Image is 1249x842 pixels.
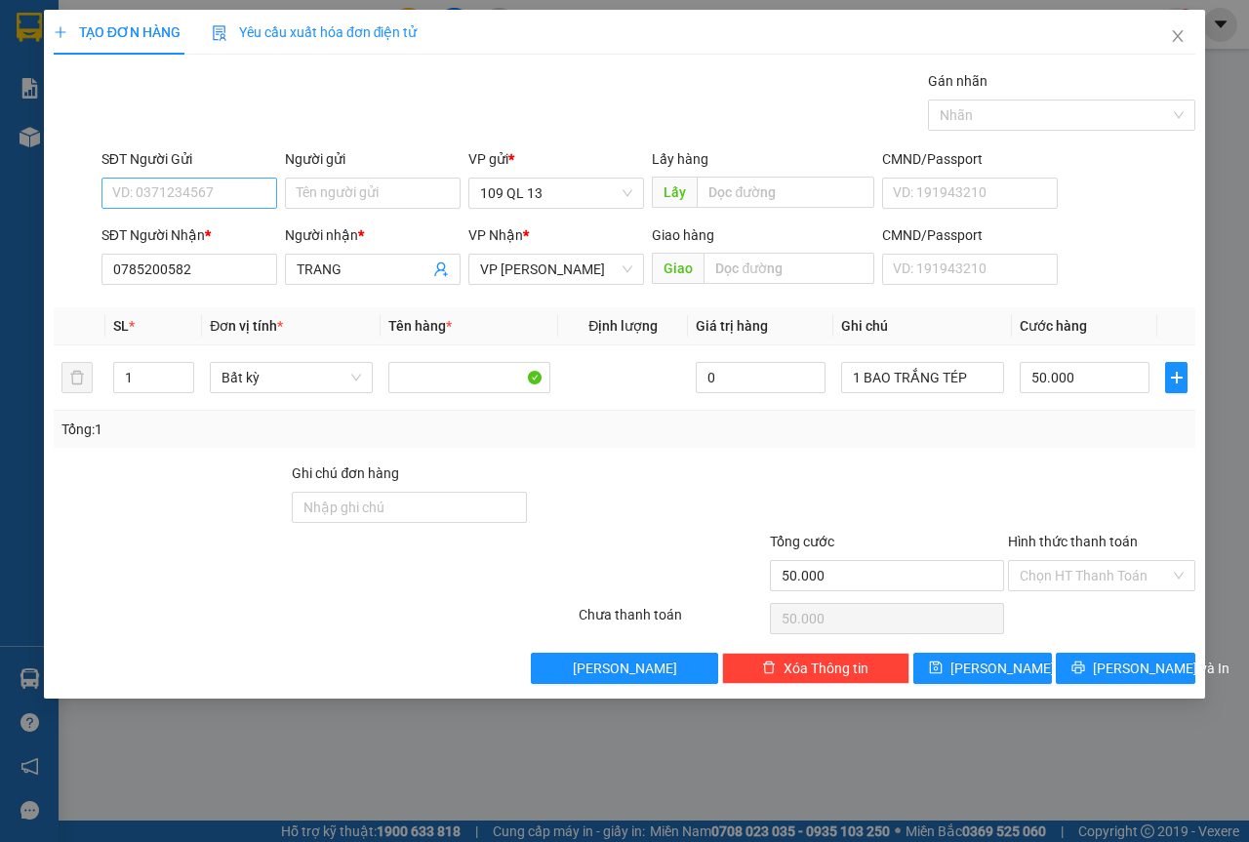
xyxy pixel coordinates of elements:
[722,653,909,684] button: deleteXóa Thông tin
[882,224,1058,246] div: CMND/Passport
[292,492,527,523] input: Ghi chú đơn hàng
[929,661,943,676] span: save
[210,318,283,334] span: Đơn vị tính
[770,534,834,549] span: Tổng cước
[61,419,484,440] div: Tổng: 1
[388,362,551,393] input: VD: Bàn, Ghế
[913,653,1053,684] button: save[PERSON_NAME]
[468,148,644,170] div: VP gửi
[1020,318,1087,334] span: Cước hàng
[696,318,768,334] span: Giá trị hàng
[433,261,449,277] span: user-add
[696,362,826,393] input: 0
[101,148,277,170] div: SĐT Người Gửi
[652,253,704,284] span: Giao
[1093,658,1229,679] span: [PERSON_NAME] và In
[784,658,868,679] span: Xóa Thông tin
[1056,653,1195,684] button: printer[PERSON_NAME] và In
[480,179,632,208] span: 109 QL 13
[1008,534,1138,549] label: Hình thức thanh toán
[212,24,418,40] span: Yêu cầu xuất hóa đơn điện tử
[841,362,1004,393] input: Ghi Chú
[1165,362,1188,393] button: plus
[652,151,708,167] span: Lấy hàng
[468,227,523,243] span: VP Nhận
[833,307,1012,345] th: Ghi chú
[222,363,361,392] span: Bất kỳ
[928,73,987,89] label: Gán nhãn
[1150,10,1205,64] button: Close
[285,148,461,170] div: Người gửi
[697,177,873,208] input: Dọc đường
[54,25,67,39] span: plus
[480,255,632,284] span: VP Phan Rí
[531,653,718,684] button: [PERSON_NAME]
[573,658,677,679] span: [PERSON_NAME]
[285,224,461,246] div: Người nhận
[577,604,768,638] div: Chưa thanh toán
[652,227,714,243] span: Giao hàng
[588,318,658,334] span: Định lượng
[1071,661,1085,676] span: printer
[882,148,1058,170] div: CMND/Passport
[113,318,129,334] span: SL
[61,362,93,393] button: delete
[101,224,277,246] div: SĐT Người Nhận
[388,318,452,334] span: Tên hàng
[704,253,873,284] input: Dọc đường
[212,25,227,41] img: icon
[292,465,399,481] label: Ghi chú đơn hàng
[652,177,697,208] span: Lấy
[54,24,181,40] span: TẠO ĐƠN HÀNG
[950,658,1055,679] span: [PERSON_NAME]
[762,661,776,676] span: delete
[1170,28,1186,44] span: close
[1166,370,1187,385] span: plus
